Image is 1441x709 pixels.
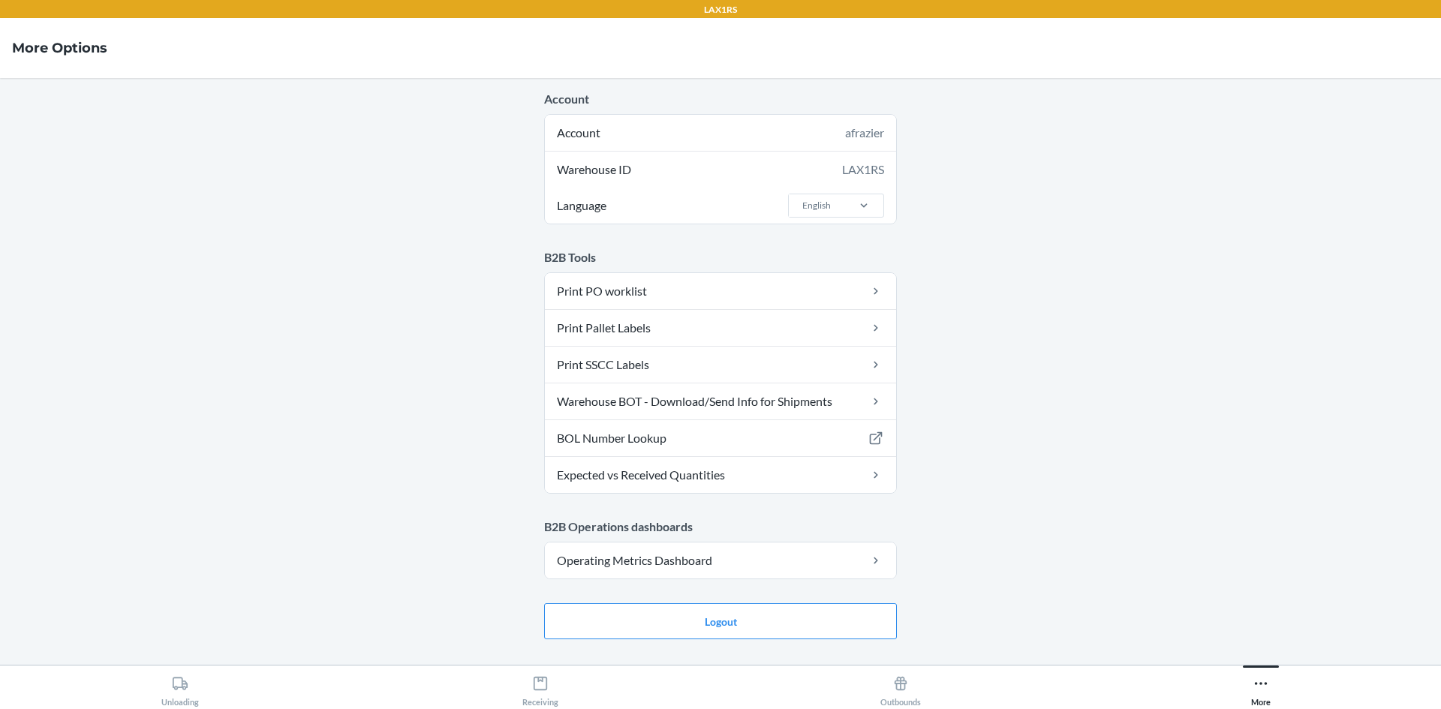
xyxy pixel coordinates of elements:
button: More [1081,665,1441,707]
div: Outbounds [880,669,921,707]
div: afrazier [845,124,884,142]
a: Print PO worklist [545,273,896,309]
a: Print Pallet Labels [545,310,896,346]
div: Unloading [161,669,199,707]
a: Print SSCC Labels [545,347,896,383]
a: BOL Number Lookup [545,420,896,456]
div: More [1251,669,1271,707]
input: LanguageEnglish [801,199,802,212]
a: Warehouse BOT - Download/Send Info for Shipments [545,383,896,419]
div: Account [545,115,896,151]
div: LAX1RS [842,161,884,179]
button: Logout [544,603,897,639]
a: Expected vs Received Quantities [545,457,896,493]
p: B2B Operations dashboards [544,518,897,536]
span: Language [555,188,609,224]
div: Receiving [522,669,558,707]
p: Account [544,90,897,108]
p: LAX1RS [704,3,737,17]
div: Warehouse ID [545,152,896,188]
button: Outbounds [720,665,1081,707]
h4: More Options [12,38,107,58]
a: Operating Metrics Dashboard [545,542,896,578]
p: B2B Tools [544,248,897,266]
button: Receiving [360,665,720,707]
div: English [802,199,831,212]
